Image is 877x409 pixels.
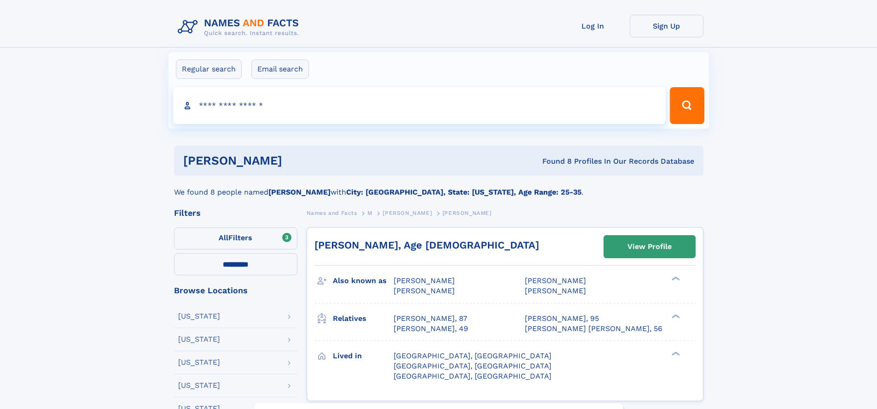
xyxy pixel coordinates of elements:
h3: Lived in [333,348,394,364]
span: [GEOGRAPHIC_DATA], [GEOGRAPHIC_DATA] [394,362,552,370]
div: ❯ [669,313,680,319]
h3: Relatives [333,311,394,326]
span: [PERSON_NAME] [383,210,432,216]
a: M [367,207,372,219]
a: [PERSON_NAME] [PERSON_NAME], 56 [525,324,662,334]
span: [PERSON_NAME] [394,286,455,295]
span: [PERSON_NAME] [525,286,586,295]
a: View Profile [604,236,695,258]
a: [PERSON_NAME], 95 [525,314,599,324]
div: ❯ [669,350,680,356]
div: We found 8 people named with . [174,176,703,198]
a: Sign Up [630,15,703,37]
div: View Profile [627,236,672,257]
a: [PERSON_NAME], 87 [394,314,467,324]
span: [PERSON_NAME] [442,210,492,216]
div: Browse Locations [174,286,297,295]
a: [PERSON_NAME] [383,207,432,219]
img: Logo Names and Facts [174,15,307,40]
div: [US_STATE] [178,313,220,320]
button: Search Button [670,87,704,124]
span: [PERSON_NAME] [394,276,455,285]
div: [US_STATE] [178,359,220,366]
div: ❯ [669,276,680,282]
b: City: [GEOGRAPHIC_DATA], State: [US_STATE], Age Range: 25-35 [346,188,581,196]
label: Filters [174,227,297,249]
a: [PERSON_NAME], Age [DEMOGRAPHIC_DATA] [314,239,539,251]
span: [PERSON_NAME] [525,276,586,285]
span: M [367,210,372,216]
h1: [PERSON_NAME] [183,155,412,166]
div: Filters [174,209,297,217]
span: All [219,233,228,242]
div: [US_STATE] [178,336,220,343]
a: Names and Facts [307,207,357,219]
span: [GEOGRAPHIC_DATA], [GEOGRAPHIC_DATA] [394,351,552,360]
div: Found 8 Profiles In Our Records Database [412,156,694,166]
b: [PERSON_NAME] [268,188,331,196]
div: [US_STATE] [178,382,220,389]
a: [PERSON_NAME], 49 [394,324,468,334]
h3: Also known as [333,273,394,289]
span: [GEOGRAPHIC_DATA], [GEOGRAPHIC_DATA] [394,372,552,380]
input: search input [173,87,666,124]
a: Log In [556,15,630,37]
label: Email search [251,59,309,79]
label: Regular search [176,59,242,79]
